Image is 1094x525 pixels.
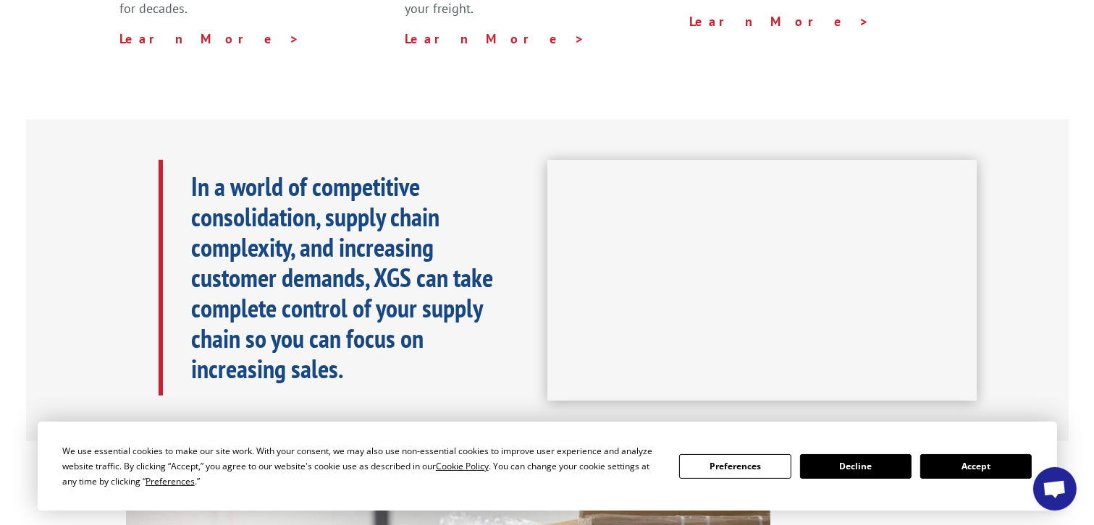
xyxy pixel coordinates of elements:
a: Learn More > [689,13,870,30]
iframe: XGS Logistics Solutions [547,160,977,401]
button: Accept [920,454,1032,479]
a: Learn More > [120,30,300,47]
div: Open chat [1033,467,1077,511]
div: We use essential cookies to make our site work. With your consent, we may also use non-essential ... [62,443,662,489]
div: Cookie Consent Prompt [38,422,1057,511]
button: Preferences [679,454,791,479]
a: Learn More > [405,30,585,47]
b: In a world of competitive consolidation, supply chain complexity, and increasing customer demands... [192,169,494,385]
span: Preferences [146,475,195,487]
span: Cookie Policy [436,460,489,472]
button: Decline [800,454,912,479]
